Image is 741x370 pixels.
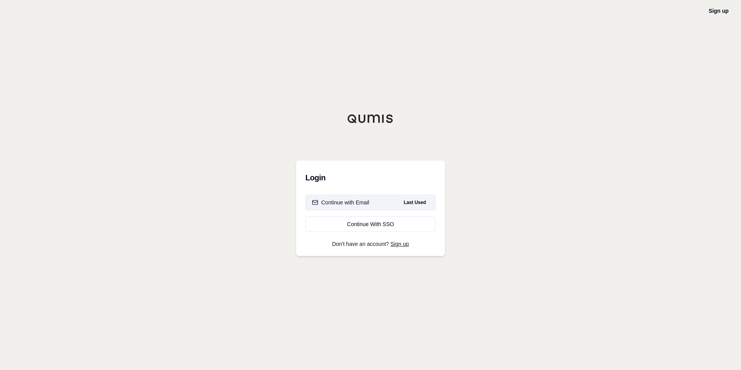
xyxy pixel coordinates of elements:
[347,114,394,123] img: Qumis
[312,220,429,228] div: Continue With SSO
[305,241,436,247] p: Don't have an account?
[401,198,429,207] span: Last Used
[305,170,436,185] h3: Login
[305,216,436,232] a: Continue With SSO
[391,241,409,247] a: Sign up
[709,8,729,14] a: Sign up
[312,199,369,206] div: Continue with Email
[305,195,436,210] button: Continue with EmailLast Used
